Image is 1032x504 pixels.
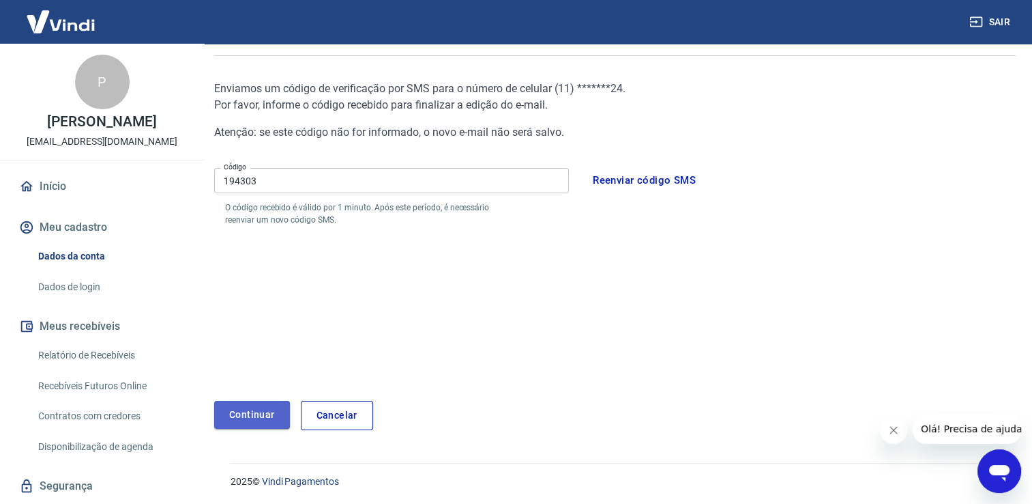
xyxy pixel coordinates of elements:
[214,401,290,429] button: Continuar
[585,166,703,195] button: Reenviar código SMS
[75,55,130,109] div: P
[16,212,188,242] button: Meu cadastro
[27,135,177,149] p: [EMAIL_ADDRESS][DOMAIN_NAME]
[301,401,373,430] a: Cancelar
[977,449,1021,493] iframe: Botão para abrir a janela de mensagens
[16,311,188,341] button: Meus recebíveis
[47,115,156,129] p: [PERSON_NAME]
[224,162,246,172] label: Código
[33,372,188,400] a: Recebíveis Futuros Online
[967,10,1016,35] button: Sair
[214,124,748,141] p: Atenção: se este código não for informado, o novo e-mail não será salvo.
[225,201,514,226] p: O código recebido é válido por 1 minuto. Após este período, é necessário reenviar um novo código ...
[913,414,1021,444] iframe: Mensagem da empresa
[16,171,188,201] a: Início
[33,273,188,301] a: Dados de login
[8,10,115,20] span: Olá! Precisa de ajuda?
[16,1,105,42] img: Vindi
[262,476,339,487] a: Vindi Pagamentos
[880,417,907,444] iframe: Fechar mensagem
[33,402,188,430] a: Contratos com credores
[33,433,188,461] a: Disponibilização de agenda
[33,341,188,369] a: Relatório de Recebíveis
[16,471,188,501] a: Segurança
[214,97,748,113] p: Por favor, informe o código recebido para finalizar a edição do e-mail.
[214,81,748,97] p: Enviamos um código de verificação por SMS para o número de celular
[33,242,188,270] a: Dados da conta
[231,475,999,489] p: 2025 ©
